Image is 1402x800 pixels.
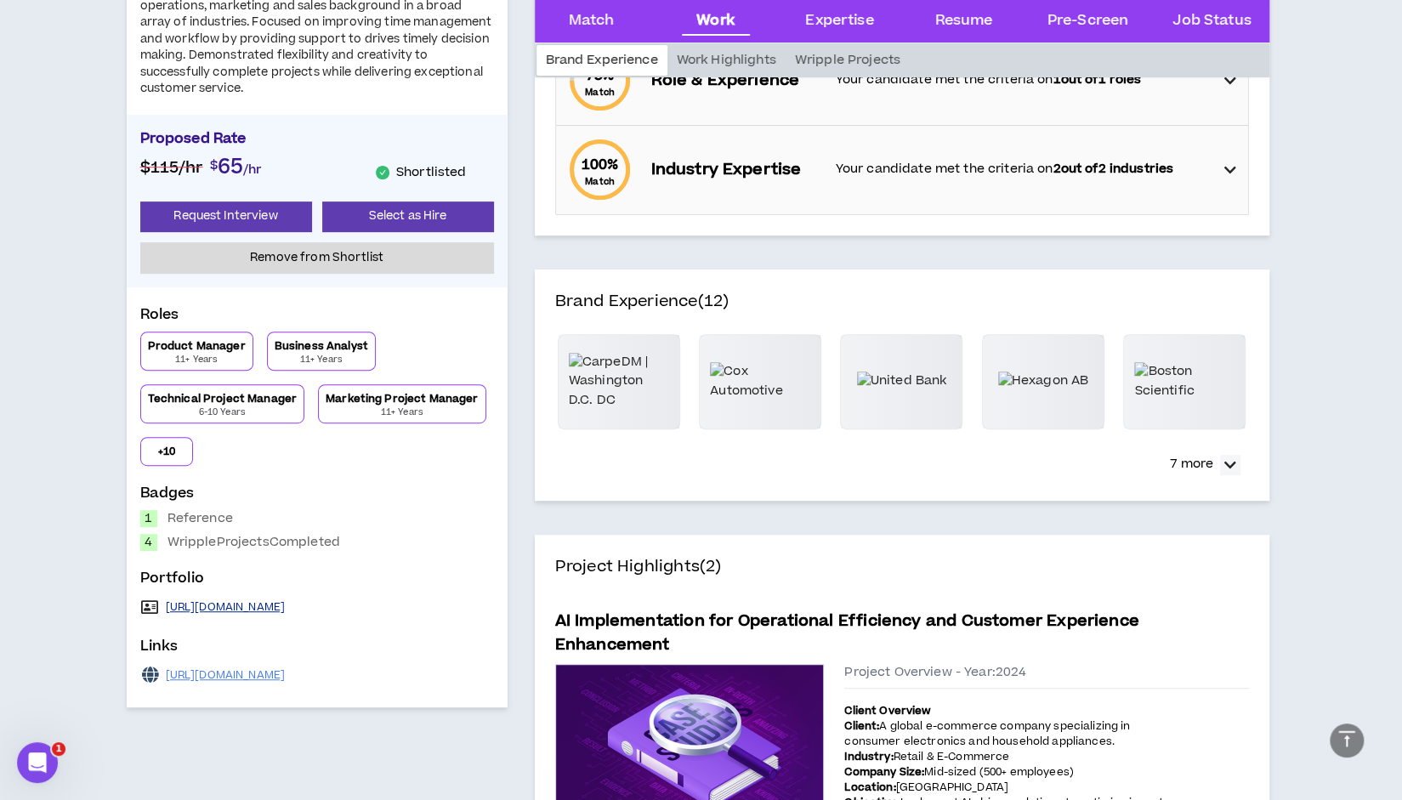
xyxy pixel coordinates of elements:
[17,742,58,783] iframe: Intercom live chat
[651,69,819,93] p: Role & Experience
[167,510,233,527] p: Reference
[209,156,217,174] span: $
[140,242,494,274] button: Remove from Shortlist
[1047,10,1128,32] div: Pre-Screen
[1134,362,1235,400] img: Boston Scientific
[896,780,1008,795] span: [GEOGRAPHIC_DATA]
[555,555,1249,599] h4: Project Highlights (2)
[569,353,669,410] img: CarpeDM | Washington D.C. DC
[536,45,667,76] div: Brand Experience
[836,160,1207,179] p: Your candidate met the criteria on
[1053,71,1141,88] strong: 1 out of 1 roles
[696,10,735,32] div: Work
[998,372,1088,390] img: Hexagon AB
[710,362,810,400] img: Cox Automotive
[376,166,389,179] span: check-circle
[844,780,895,795] strong: Location:
[556,37,1248,125] div: 75%MatchRole & ExperienceYour candidate met the criteria on1out of1 roles
[924,764,1074,780] span: Mid-sized (500+ employees)
[935,10,993,32] div: Resume
[166,600,286,614] a: [URL][DOMAIN_NAME]
[148,392,298,406] p: Technical Project Manager
[166,668,286,682] a: [URL][DOMAIN_NAME]
[857,372,947,390] img: United Bank
[140,636,494,663] p: Links
[322,201,494,233] button: Select as Hire
[585,86,615,99] small: Match
[585,175,615,188] small: Match
[52,742,65,756] span: 1
[140,568,494,595] p: Portfolio
[140,304,494,332] p: Roles
[844,764,924,780] strong: Company Size:
[1161,450,1249,480] button: 7 more
[199,406,246,419] p: 6-10 Years
[667,45,786,76] div: Work Highlights
[300,353,343,366] p: 11+ Years
[218,152,243,182] span: 65
[140,510,157,527] div: 1
[844,718,879,734] strong: Client:
[140,483,494,510] p: Badges
[1053,160,1173,178] strong: 2 out of 2 industries
[275,339,368,353] p: Business Analyst
[555,610,1249,657] h5: AI Implementation for Operational Efficiency and Customer Experience Enhancement
[140,437,193,466] button: +10
[582,155,619,175] span: 100 %
[786,45,910,76] div: Wripple Projects
[651,158,819,182] p: Industry Expertise
[569,10,615,32] div: Match
[844,718,1130,749] span: A global e-commerce company specializing in consumer electronics and household appliances.
[836,71,1207,89] p: Your candidate met the criteria on
[326,392,479,406] p: Marketing Project Manager
[148,339,246,353] p: Product Manager
[175,353,218,366] p: 11+ Years
[167,534,340,551] p: Wripple Projects Completed
[844,703,931,718] strong: Client Overview
[844,664,1026,681] span: Project Overview - Year: 2024
[556,126,1248,214] div: 100%MatchIndustry ExpertiseYour candidate met the criteria on2out of2 industries
[140,156,203,179] span: $115 /hr
[140,534,157,551] div: 4
[381,406,423,419] p: 11+ Years
[158,445,175,458] p: + 10
[555,290,1249,334] h4: Brand Experience (12)
[844,749,893,764] strong: Industry:
[1172,10,1251,32] div: Job Status
[140,201,312,233] button: Request Interview
[805,10,873,32] div: Expertise
[243,161,262,179] span: /hr
[396,164,467,181] p: Shortlisted
[1337,729,1357,749] span: vertical-align-top
[140,128,494,154] p: Proposed Rate
[1170,455,1213,474] p: 7 more
[894,749,1010,764] span: Retail & E-Commerce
